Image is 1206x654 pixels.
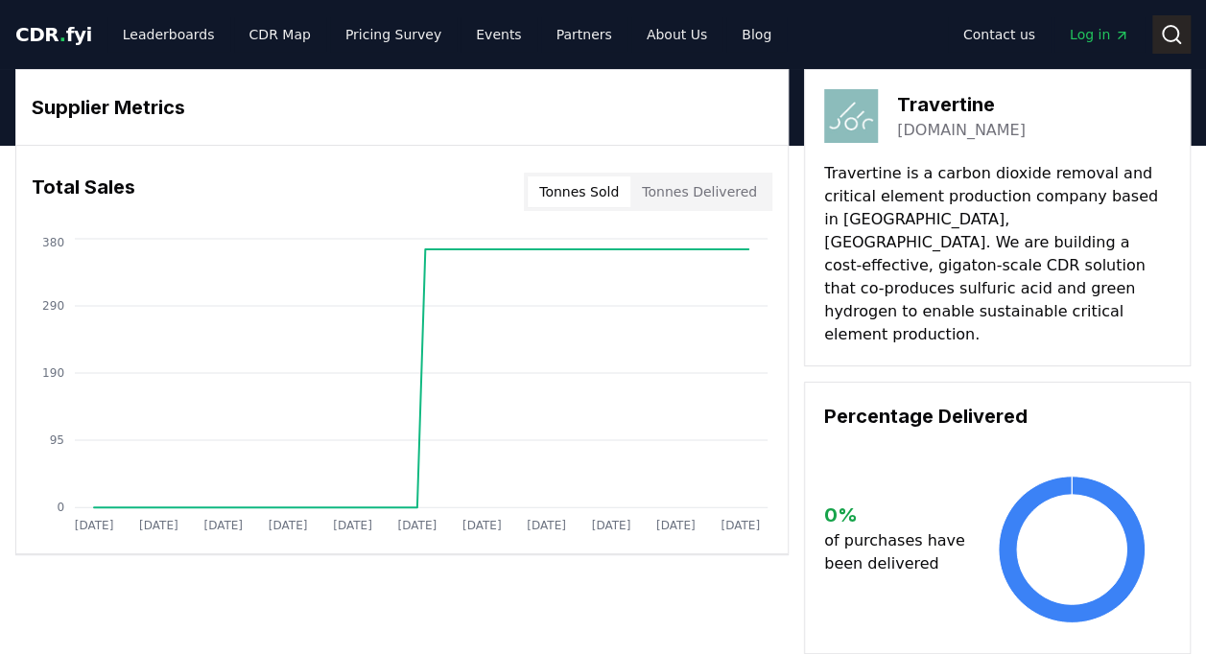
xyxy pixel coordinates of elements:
tspan: [DATE] [656,519,696,532]
tspan: [DATE] [462,519,502,532]
a: Events [461,17,536,52]
a: [DOMAIN_NAME] [897,119,1026,142]
tspan: [DATE] [75,519,114,532]
tspan: 95 [50,433,64,447]
a: Partners [541,17,627,52]
p: of purchases have been delivered [824,529,973,575]
a: Pricing Survey [330,17,457,52]
p: Travertine is a carbon dioxide removal and critical element production company based in [GEOGRAPH... [824,162,1171,346]
h3: Travertine [897,90,1026,119]
tspan: 290 [42,299,64,313]
img: Travertine-logo [824,89,878,143]
a: About Us [631,17,722,52]
tspan: [DATE] [592,519,631,532]
span: Log in [1070,25,1129,44]
a: Leaderboards [107,17,230,52]
button: Tonnes Sold [528,176,630,207]
tspan: [DATE] [203,519,243,532]
tspan: 380 [42,236,64,249]
h3: 0 % [824,501,973,529]
tspan: 190 [42,366,64,380]
a: CDR.fyi [15,21,92,48]
tspan: 0 [57,501,64,514]
tspan: [DATE] [139,519,178,532]
tspan: [DATE] [333,519,372,532]
a: Blog [726,17,787,52]
tspan: [DATE] [397,519,437,532]
h3: Total Sales [32,173,135,211]
tspan: [DATE] [527,519,566,532]
button: Tonnes Delivered [630,176,769,207]
nav: Main [948,17,1145,52]
span: . [59,23,66,46]
tspan: [DATE] [269,519,308,532]
a: Contact us [948,17,1051,52]
h3: Supplier Metrics [32,93,772,122]
h3: Percentage Delivered [824,402,1171,431]
a: Log in [1054,17,1145,52]
nav: Main [107,17,787,52]
a: CDR Map [234,17,326,52]
span: CDR fyi [15,23,92,46]
tspan: [DATE] [721,519,760,532]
